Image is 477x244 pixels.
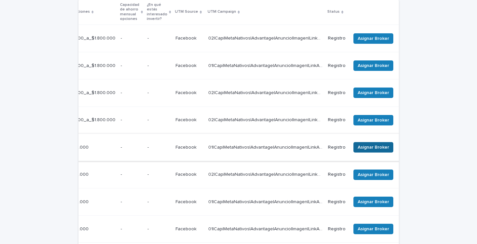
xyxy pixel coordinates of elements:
[328,117,346,123] p: Registro
[45,226,115,232] p: más_de_$1.800.000
[358,117,389,123] span: Asignar Broker
[121,172,142,177] p: -
[45,117,115,123] p: entre_$1.400.000_a_$1.800.000
[45,199,115,205] p: más_de_$1.800.000
[176,116,198,123] p: Facebook
[175,8,198,15] p: UTM Source
[358,226,389,232] span: Asignar Broker
[327,8,340,15] p: Status
[121,36,142,41] p: -
[353,170,393,180] button: Asignar Broker
[208,62,324,69] p: 01|CapiMetaNativos|Advantage|Anuncio|Imagen|LinkAd|AON|Agosto|2025|Capitalizarme|SinPie|Nueva_Calif
[353,224,393,234] button: Asignar Broker
[147,117,170,123] p: -
[353,197,393,207] button: Asignar Broker
[45,145,115,150] p: más_de_$1.800.000
[176,89,198,96] p: Facebook
[208,143,324,150] p: 01|CapiMetaNativos|Advantage|Anuncio|Imagen|LinkAd|AON|Agosto|2025|Capitalizarme|SinPie|Nueva_Calif
[208,225,324,232] p: 01|CapiMetaNativos|Advantage|Anuncio|Imagen|LinkAd|AON|Agosto|2025|SinPie|Nueva_Calif
[358,199,389,205] span: Asignar Broker
[358,62,389,69] span: Asignar Broker
[208,198,324,205] p: 01|CapiMetaNativos|Advantage|Anuncio|Imagen|LinkAd|AON|Agosto|2025|SinPie|Nueva_Calif
[147,90,170,96] p: -
[121,90,142,96] p: -
[147,172,170,177] p: -
[121,226,142,232] p: -
[328,90,346,96] p: Registro
[176,198,198,205] p: Facebook
[121,199,142,205] p: -
[45,63,115,69] p: entre_$1.400.000_a_$1.800.000
[353,33,393,44] button: Asignar Broker
[353,88,393,98] button: Asignar Broker
[121,145,142,150] p: -
[328,36,346,41] p: Registro
[147,36,170,41] p: -
[353,60,393,71] button: Asignar Broker
[147,145,170,150] p: -
[208,89,324,96] p: 02|CapiMetaNativos|Advantage|Anuncio|Imagen|LinkAd|AON|Agosto|2025|Capitalizarme|UF|Nueva_Calif
[147,63,170,69] p: -
[328,145,346,150] p: Registro
[147,1,167,23] p: ¿En qué estás interesado invertir?
[121,117,142,123] p: -
[358,89,389,96] span: Asignar Broker
[121,63,142,69] p: -
[176,171,198,177] p: Facebook
[353,142,393,153] button: Asignar Broker
[208,34,324,41] p: 02|CapiMetaNativos|Advantage|Anuncio|Imagen|LinkAd|AON|Agosto|2025|Capitalizarme|UF|Nueva_Calif
[208,171,324,177] p: 02|CapiMetaNativos|Advantage|Anuncio|Imagen|LinkAd|AON|Agosto|2025|Capitalizarme|UF|Nueva_Calif
[176,225,198,232] p: Facebook
[45,36,115,41] p: entre_$1.400.000_a_$1.800.000
[176,34,198,41] p: Facebook
[328,172,346,177] p: Registro
[147,226,170,232] p: -
[176,143,198,150] p: Facebook
[358,35,389,42] span: Asignar Broker
[208,8,236,15] p: UTM Campaign
[358,171,389,178] span: Asignar Broker
[328,226,346,232] p: Registro
[353,115,393,125] button: Asignar Broker
[147,199,170,205] p: -
[208,116,324,123] p: 02|CapiMetaNativos|Advantage|Anuncio|Imagen|LinkAd|AON|Agosto|2025|Capitalizarme|UF|Nueva_Calif
[176,62,198,69] p: Facebook
[120,1,139,23] p: Capacidad de ahorro mensual opciones
[328,199,346,205] p: Registro
[45,172,115,177] p: más_de_$1.800.000
[358,144,389,151] span: Asignar Broker
[328,63,346,69] p: Registro
[45,90,115,96] p: entre_$1.400.000_a_$1.800.000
